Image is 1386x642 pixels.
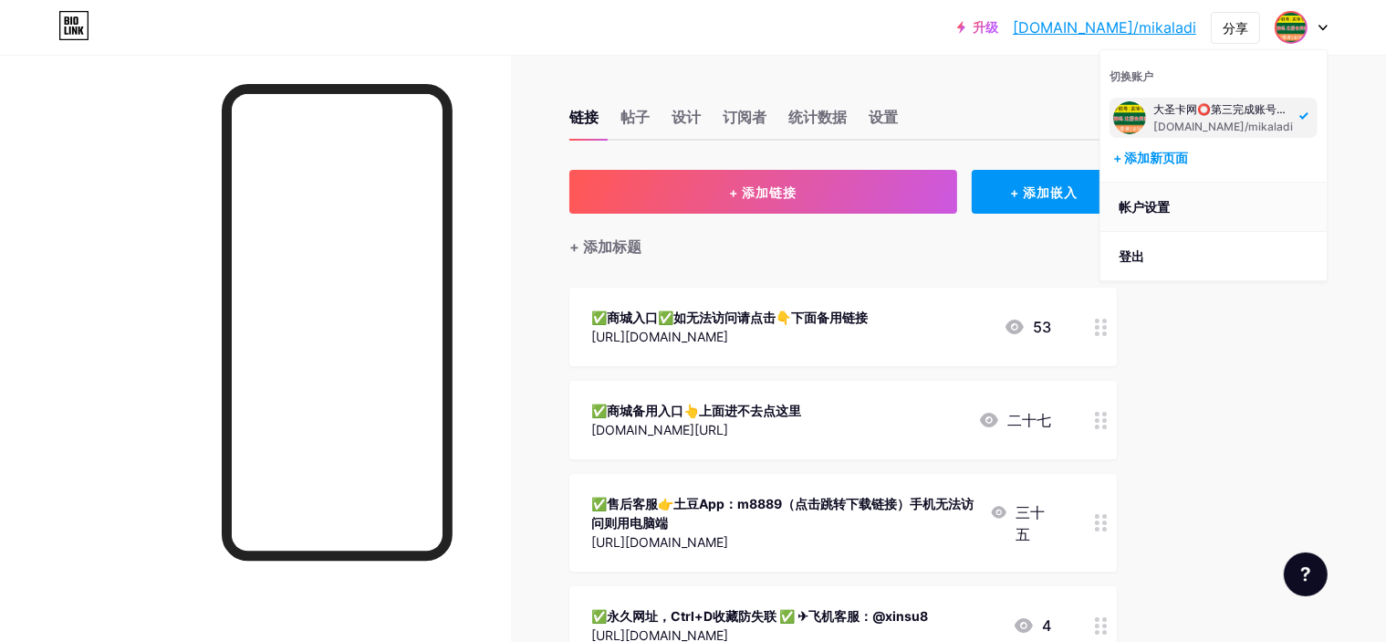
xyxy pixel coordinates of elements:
font: ✅永久网址，Ctrl+D收藏防失联 ✅ ✈飞机客服：@xinsu8 [591,608,928,624]
font: + 添加链接 [729,184,797,200]
font: 帖子 [620,108,650,126]
img: 米卡拉·迪尼诺 [1277,13,1306,42]
font: 三十五 [1016,503,1045,543]
font: ✅售后客服👉土豆App：m8889（点击跳转下载链接）手机无法访问则用电脑端 [591,496,974,531]
font: [URL][DOMAIN_NAME] [591,534,728,550]
font: + 添加嵌入 [1010,184,1078,200]
a: 帐户设置 [1100,183,1327,232]
font: [URL][DOMAIN_NAME] [591,329,728,344]
font: 4 [1042,616,1051,635]
font: 统计数据 [788,108,847,126]
font: [DOMAIN_NAME]/mikaladi [1013,18,1196,37]
font: 设置 [869,108,898,126]
font: 53 [1033,318,1051,336]
font: 切换账户 [1110,69,1153,83]
font: [DOMAIN_NAME]/mikaladi [1153,120,1293,133]
font: [DOMAIN_NAME][URL] [591,422,728,437]
font: 订阅者 [723,108,766,126]
font: 链接 [569,108,599,126]
font: 帐户设置 [1119,199,1170,215]
a: [DOMAIN_NAME]/mikaladi [1013,16,1196,38]
button: + 添加链接 [569,170,957,214]
font: 分享 [1223,20,1248,36]
font: 二十七 [1007,411,1051,429]
font: + 添加新页面 [1113,150,1188,165]
font: ✅商城备用入口👆上面进不去点这里 [591,403,801,418]
img: 米卡拉·迪尼诺 [1113,101,1146,134]
font: 设计 [672,108,701,126]
font: + 添加标题 [569,237,641,256]
font: ✅商城入口✅如无法访问请点击👇下面备用链接 [591,310,868,325]
font: 升级 [973,19,998,35]
font: 登出 [1119,248,1144,264]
